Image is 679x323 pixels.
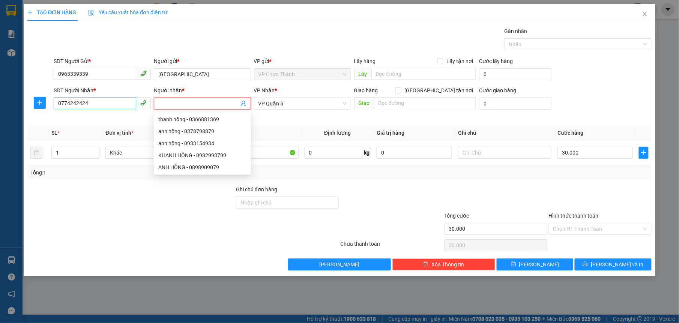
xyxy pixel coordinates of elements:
[140,71,146,77] span: phone
[72,7,90,15] span: Nhận:
[354,68,371,80] span: Lấy
[639,150,648,156] span: plus
[240,101,246,107] span: user-add
[54,57,151,65] div: SĐT Người Gửi
[639,147,649,159] button: plus
[320,260,360,269] span: [PERSON_NAME]
[71,50,81,58] span: CC :
[377,147,452,159] input: 0
[158,115,246,123] div: thanh hồng - 0366881369
[445,213,469,219] span: Tổng cước
[339,240,444,253] div: Chưa thanh toán
[288,258,391,270] button: [PERSON_NAME]
[497,258,573,270] button: save[PERSON_NAME]
[154,137,251,149] div: anh hồng - 0933154934
[154,86,251,95] div: Người nhận
[154,149,251,161] div: KHANH HỒNG - 0982993799
[354,97,374,109] span: Giao
[140,100,146,106] span: phone
[557,130,583,136] span: Cước hàng
[371,68,476,80] input: Dọc đường
[154,125,251,137] div: anh hồng - 0378798879
[51,130,57,136] span: SL
[88,9,167,15] span: Yêu cầu xuất hóa đơn điện tử
[591,260,643,269] span: [PERSON_NAME] và In
[423,261,428,267] span: delete
[377,130,404,136] span: Giá trị hàng
[34,100,45,106] span: plus
[27,10,33,15] span: plus
[354,87,378,93] span: Giao hàng
[324,130,351,136] span: Định lượng
[354,58,376,64] span: Lấy hàng
[236,186,277,192] label: Ghi chú đơn hàng
[154,161,251,173] div: ANH HỒNG - 0898909079
[6,7,18,15] span: Gửi:
[258,98,347,109] span: VP Quận 5
[642,11,648,17] span: close
[401,86,476,95] span: [GEOGRAPHIC_DATA] tận nơi
[54,86,151,95] div: SĐT Người Nhận
[583,261,588,267] span: printer
[575,258,651,270] button: printer[PERSON_NAME] và In
[105,130,134,136] span: Đơn vị tính
[431,260,464,269] span: Xóa Thông tin
[254,87,275,93] span: VP Nhận
[154,110,251,119] div: Tên không hợp lệ
[549,213,599,219] label: Hình thức thanh toán
[634,4,655,25] button: Close
[6,24,66,33] div: [PERSON_NAME]
[30,147,42,159] button: delete
[6,6,66,24] div: VP Chơn Thành
[392,258,495,270] button: deleteXóa Thông tin
[504,28,527,34] label: Gán nhãn
[443,57,476,65] span: Lấy tận nơi
[154,57,251,65] div: Người gửi
[158,163,246,171] div: ANH HỒNG - 0898909079
[479,87,516,93] label: Cước giao hàng
[236,197,339,209] input: Ghi chú đơn hàng
[254,57,351,65] div: VP gửi
[71,48,123,59] div: 30.000
[30,168,262,177] div: Tổng: 1
[479,58,513,64] label: Cước lấy hàng
[479,98,551,110] input: Cước giao hàng
[72,6,123,24] div: VP Bình Triệu
[72,24,123,33] div: CHỜ
[374,97,476,109] input: Dọc đường
[34,97,46,109] button: plus
[363,147,371,159] span: kg
[455,126,554,140] th: Ghi chú
[110,147,194,158] span: Khác
[511,261,516,267] span: save
[158,151,246,159] div: KHANH HỒNG - 0982993799
[158,139,246,147] div: anh hồng - 0933154934
[258,69,347,80] span: VP Chơn Thành
[27,9,76,15] span: TẠO ĐƠN HÀNG
[458,147,551,159] input: Ghi Chú
[519,260,559,269] span: [PERSON_NAME]
[158,127,246,135] div: anh hồng - 0378798879
[154,113,251,125] div: thanh hồng - 0366881369
[205,147,298,159] input: VD: Bàn, Ghế
[88,10,94,16] img: icon
[479,68,551,80] input: Cước lấy hàng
